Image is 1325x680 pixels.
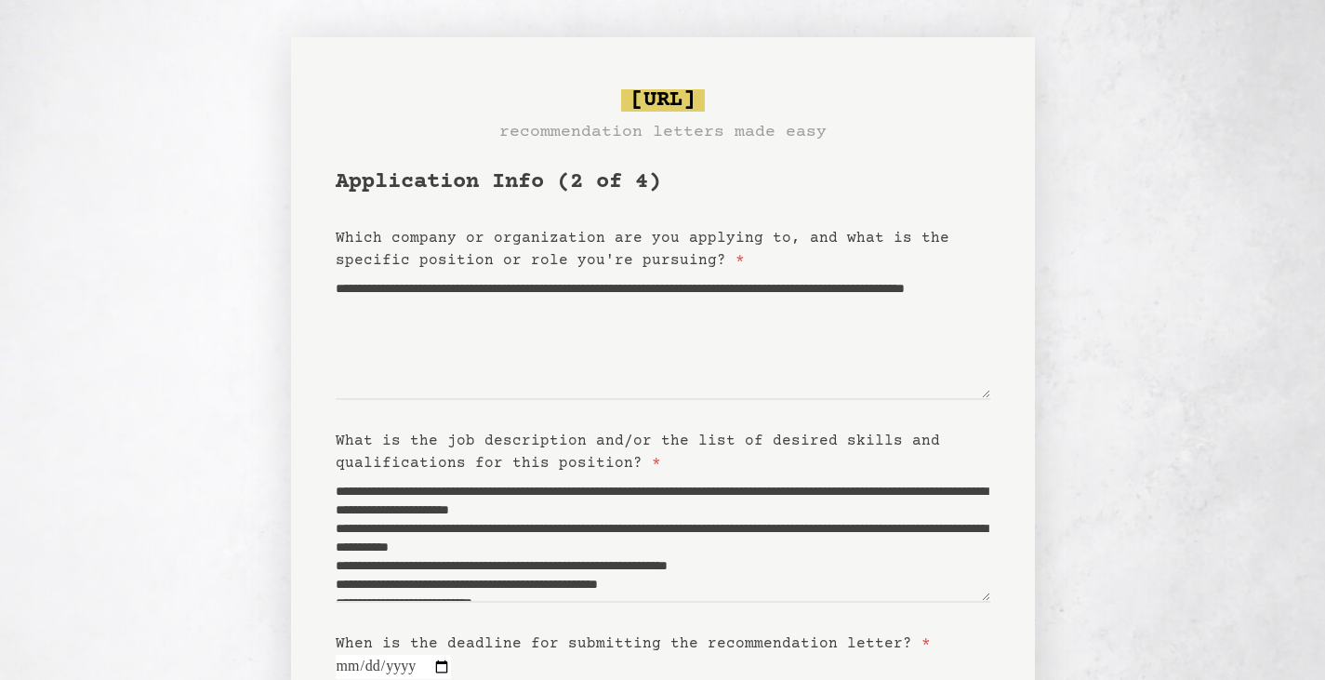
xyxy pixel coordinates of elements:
[621,89,705,112] span: [URL]
[336,635,931,652] label: When is the deadline for submitting the recommendation letter?
[336,433,940,472] label: What is the job description and/or the list of desired skills and qualifications for this position?
[336,167,990,197] h1: Application Info (2 of 4)
[499,119,827,145] h3: recommendation letters made easy
[336,230,949,269] label: Which company or organization are you applying to, and what is the specific position or role you'...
